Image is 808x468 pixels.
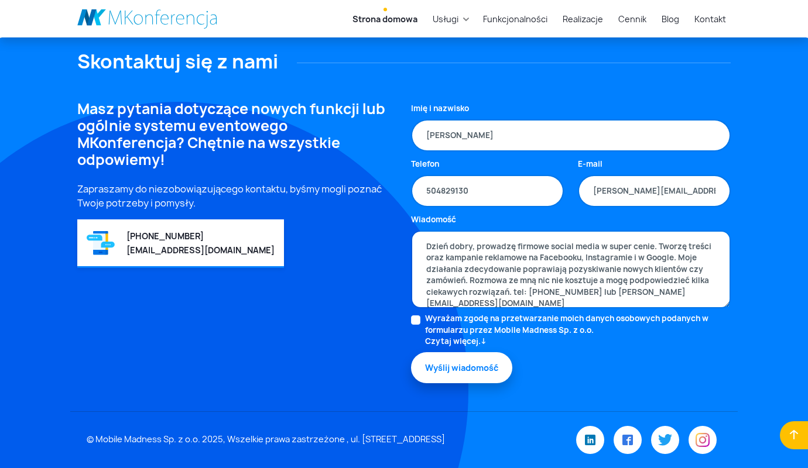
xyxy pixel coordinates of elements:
p: Zapraszamy do niezobowiązującego kontaktu, byśmy mogli poznać Twoje potrzeby i pomysły. [77,182,397,210]
div: © Mobile Madness Sp. z o.o. 2025, Wszelkie prawa zastrzeżone , ul. [STREET_ADDRESS] [80,433,512,446]
img: Graficzny element strony [87,230,115,256]
a: Blog [657,8,684,30]
a: [EMAIL_ADDRESS][DOMAIN_NAME] [126,245,275,256]
h4: Masz pytania dotyczące nowych funkcji lub ogólnie systemu eventowego MKonferencja? Chętnie na wsz... [77,101,397,168]
img: Instagram [696,433,710,447]
img: LinkedIn [585,435,595,445]
label: Wiadomość [411,214,456,226]
h2: Skontaktuj się z nami [77,50,731,73]
a: Cennik [614,8,651,30]
a: Czytaj więcej. [425,336,731,347]
a: [PHONE_NUMBER] [126,230,204,242]
a: Kontakt [690,8,731,30]
label: Wyrażam zgodę na przetwarzanie moich danych osobowych podanych w formularzu przez Mobile Madness ... [425,313,731,347]
label: Telefon [411,159,439,170]
label: E-mail [578,159,602,170]
a: Funkcjonalności [478,8,552,30]
button: Wyślij wiadomość [411,352,512,383]
a: Usługi [428,8,463,30]
img: Facebook [622,435,633,445]
img: Twitter [658,434,672,446]
input: E-mail [578,175,731,208]
input: Telefon [411,175,564,208]
input: Imię i nazwisko [411,119,731,152]
label: Imię i nazwisko [411,103,469,115]
img: Wróć do początku [790,430,798,439]
a: Realizacje [558,8,608,30]
a: Strona domowa [348,8,422,30]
